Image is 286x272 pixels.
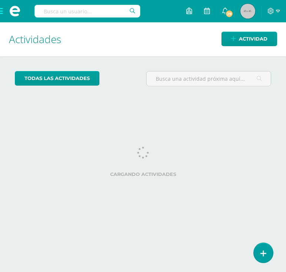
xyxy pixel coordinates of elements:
img: 45x45 [240,4,255,19]
h1: Actividades [9,22,277,56]
a: Actividad [221,32,277,46]
span: Actividad [239,32,267,46]
input: Busca una actividad próxima aquí... [147,71,271,86]
label: Cargando actividades [15,172,271,177]
a: todas las Actividades [15,71,99,86]
span: 29 [225,10,233,18]
input: Busca un usuario... [34,5,140,17]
